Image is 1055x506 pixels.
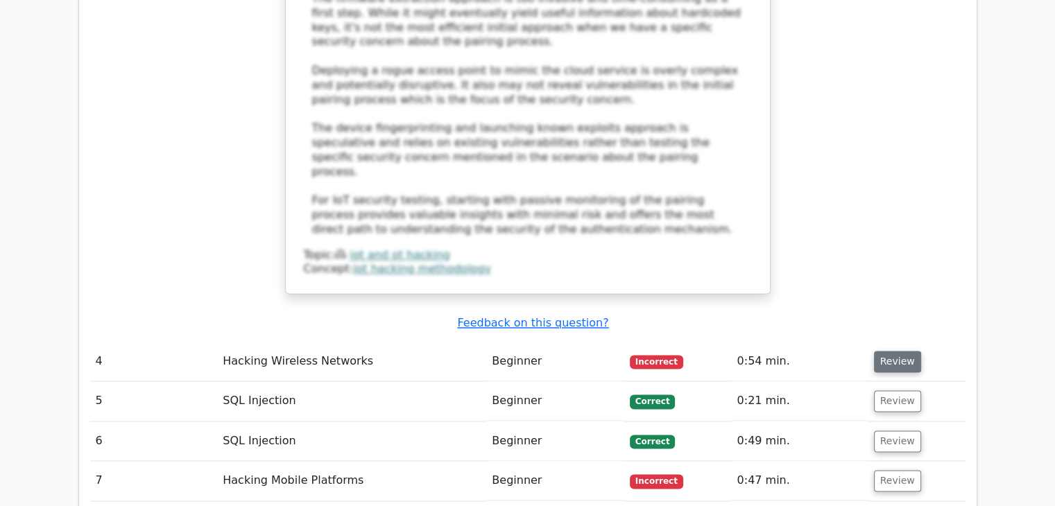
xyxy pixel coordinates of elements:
[350,248,450,261] a: iot and ot hacking
[731,342,868,381] td: 0:54 min.
[731,461,868,500] td: 0:47 min.
[630,394,675,408] span: Correct
[486,381,624,421] td: Beginner
[630,435,675,448] span: Correct
[731,381,868,421] td: 0:21 min.
[90,421,218,461] td: 6
[90,461,218,500] td: 7
[217,381,486,421] td: SQL Injection
[304,262,752,277] div: Concept:
[630,355,683,369] span: Incorrect
[353,262,491,275] a: iot hacking methodology
[90,342,218,381] td: 4
[874,470,921,491] button: Review
[457,316,608,329] a: Feedback on this question?
[731,421,868,461] td: 0:49 min.
[217,461,486,500] td: Hacking Mobile Platforms
[874,430,921,452] button: Review
[486,342,624,381] td: Beginner
[486,421,624,461] td: Beginner
[874,390,921,412] button: Review
[874,351,921,372] button: Review
[90,381,218,421] td: 5
[630,474,683,488] span: Incorrect
[217,421,486,461] td: SQL Injection
[486,461,624,500] td: Beginner
[304,248,752,263] div: Topic:
[217,342,486,381] td: Hacking Wireless Networks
